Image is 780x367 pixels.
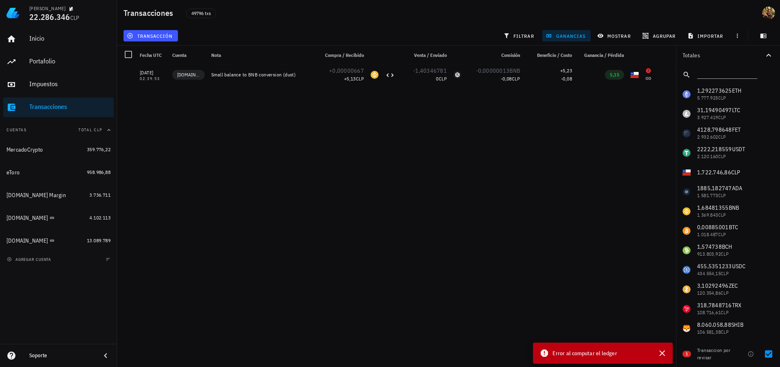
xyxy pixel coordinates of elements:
span: Fecha UTC [140,52,162,58]
span: transacción [128,33,173,39]
span: CLP [439,76,447,82]
span: CLP [70,14,80,22]
span: Compra / Recibido [325,52,364,58]
span: 1 [686,351,688,357]
span: importar [689,33,724,39]
span: -0,08 [501,76,512,82]
span: 958.986,88 [87,169,110,175]
div: BNB-icon [370,71,379,79]
span: 4.102.113 [89,215,110,221]
div: Comisión [465,46,523,65]
button: ganancias [542,30,591,41]
a: Transacciones [3,98,114,117]
span: +0,00000667 [329,67,364,74]
div: Totales [682,52,764,58]
button: importar [684,30,728,41]
h1: Transacciones [123,7,176,20]
button: filtrar [500,30,539,41]
span: ganancias [547,33,585,39]
span: [DOMAIN_NAME] [177,71,200,79]
a: MercadoCrypto 359.776,22 [3,140,114,159]
div: Transaccion por revisar [697,347,731,361]
div: Transacciones [29,103,110,111]
span: agregar cuenta [9,257,51,262]
div: Small balance to BNB conversion (dust) [211,72,312,78]
span: filtrar [505,33,534,39]
span: 49796 txs [191,9,211,18]
span: -0,08 [561,76,572,82]
div: MercadoCrypto [6,146,43,153]
a: Portafolio [3,52,114,72]
a: eToro 958.986,88 [3,163,114,182]
button: transacción [123,30,178,41]
div: Ganancia / Pérdida [575,46,627,65]
span: 5,15 [610,72,619,78]
div: Soporte [29,352,94,359]
div: eToro [6,169,19,176]
div: [PERSON_NAME] [29,5,65,12]
a: [DOMAIN_NAME] 13.089.789 [3,231,114,250]
a: Impuestos [3,75,114,94]
div: Impuestos [29,80,110,88]
span: -1,40346781 [413,67,447,74]
div: 02:39:53 [140,77,166,81]
div: [DATE] [140,69,166,77]
div: IOST-icon [453,71,461,79]
span: BNB [509,67,520,74]
span: 13.089.789 [87,237,110,243]
button: CuentasTotal CLP [3,120,114,140]
span: CLP [512,76,520,82]
a: Inicio [3,29,114,49]
div: Portafolio [29,57,110,65]
span: Comisión [501,52,520,58]
button: Totales [676,46,780,65]
a: [DOMAIN_NAME] Margin 3.736.711 [3,185,114,205]
span: 0 [436,76,438,82]
span: Total CLP [78,127,102,132]
button: agrupar [639,30,680,41]
button: agregar cuenta [5,255,55,263]
span: 359.776,22 [87,146,110,152]
span: +5,13 [344,76,356,82]
div: [DOMAIN_NAME] [6,215,48,222]
div: CLP-icon [630,71,639,79]
span: 22.286.346 [29,11,70,22]
a: [DOMAIN_NAME] 4.102.113 [3,208,114,228]
div: Cuenta [169,46,208,65]
div: Inicio [29,35,110,42]
div: Fecha UTC [136,46,169,65]
span: Cuenta [172,52,186,58]
div: [DOMAIN_NAME] [6,237,48,244]
div: [DOMAIN_NAME] Margin [6,192,66,199]
span: Beneficio / Costo [537,52,572,58]
div: Beneficio / Costo [523,46,575,65]
div: Venta / Enviado [398,46,450,65]
span: Error al computar el ledger [552,349,617,358]
span: Venta / Enviado [414,52,447,58]
img: LedgiFi [6,7,19,20]
span: mostrar [599,33,631,39]
div: avatar [762,7,775,20]
div: Compra / Recibido [315,46,367,65]
span: Nota [211,52,221,58]
span: Ganancia / Pérdida [584,52,624,58]
button: mostrar [594,30,636,41]
span: CLP [356,76,364,82]
span: 3.736.711 [89,192,110,198]
div: Nota [208,46,315,65]
span: +5,23 [560,67,572,74]
span: -0,00000013 [476,67,510,74]
span: agrupar [644,33,676,39]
